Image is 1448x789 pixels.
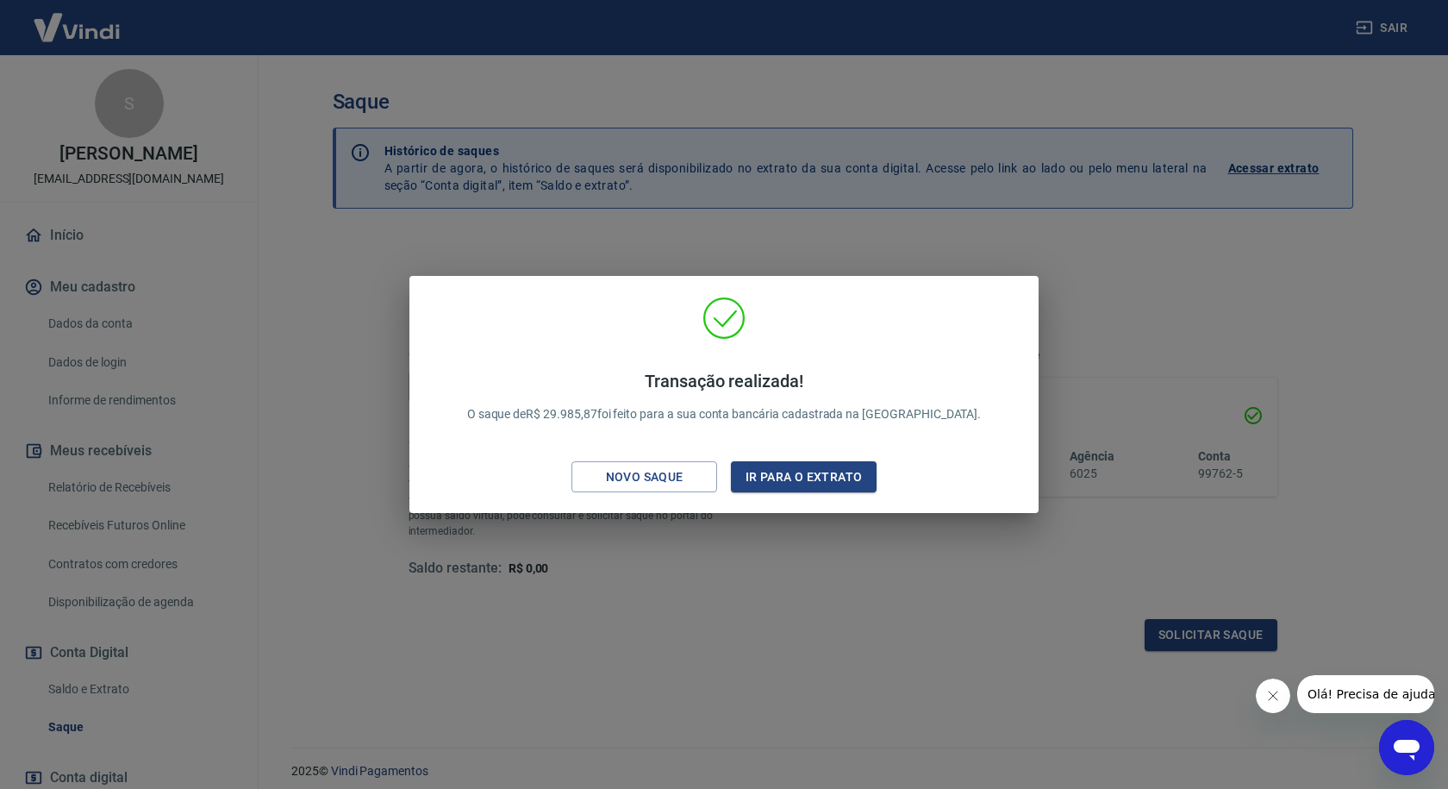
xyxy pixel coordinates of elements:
iframe: Mensagem da empresa [1297,675,1434,713]
iframe: Fechar mensagem [1256,679,1290,713]
p: O saque de R$ 29.985,87 foi feito para a sua conta bancária cadastrada na [GEOGRAPHIC_DATA]. [467,371,982,423]
span: Olá! Precisa de ajuda? [10,12,145,26]
button: Novo saque [571,461,717,493]
iframe: Botão para abrir a janela de mensagens [1379,720,1434,775]
button: Ir para o extrato [731,461,877,493]
div: Novo saque [585,467,704,488]
h4: Transação realizada! [467,371,982,391]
